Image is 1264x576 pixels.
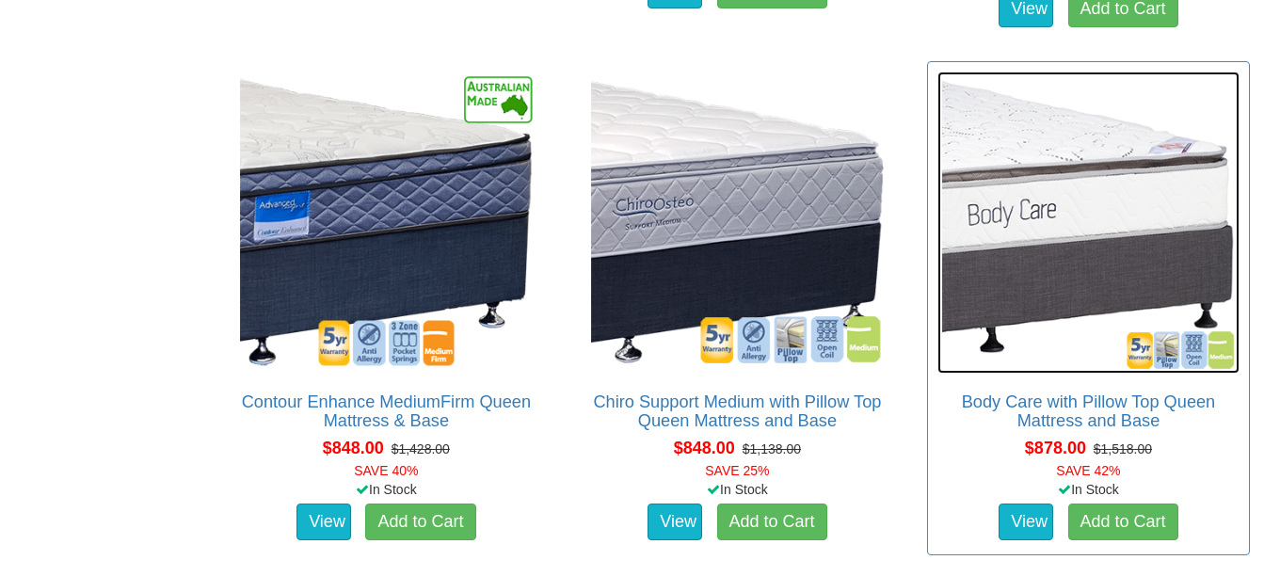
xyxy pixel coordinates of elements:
[572,480,903,499] div: In Stock
[235,72,537,374] img: Contour Enhance MediumFirm Queen Mattress & Base
[586,72,888,374] img: Chiro Support Medium with Pillow Top Queen Mattress and Base
[962,392,1216,430] a: Body Care with Pillow Top Queen Mattress and Base
[296,504,351,541] a: View
[717,504,827,541] a: Add to Cart
[365,504,475,541] a: Add to Cart
[221,480,552,499] div: In Stock
[743,441,801,456] del: $1,138.00
[593,392,881,430] a: Chiro Support Medium with Pillow Top Queen Mattress and Base
[923,480,1254,499] div: In Stock
[648,504,702,541] a: View
[1068,504,1178,541] a: Add to Cart
[705,463,769,478] font: SAVE 25%
[1094,441,1152,456] del: $1,518.00
[392,441,450,456] del: $1,428.00
[1056,463,1120,478] font: SAVE 42%
[674,439,735,457] span: $848.00
[242,392,531,430] a: Contour Enhance MediumFirm Queen Mattress & Base
[354,463,418,478] font: SAVE 40%
[937,72,1240,374] img: Body Care with Pillow Top Queen Mattress and Base
[999,504,1053,541] a: View
[1025,439,1086,457] span: $878.00
[323,439,384,457] span: $848.00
